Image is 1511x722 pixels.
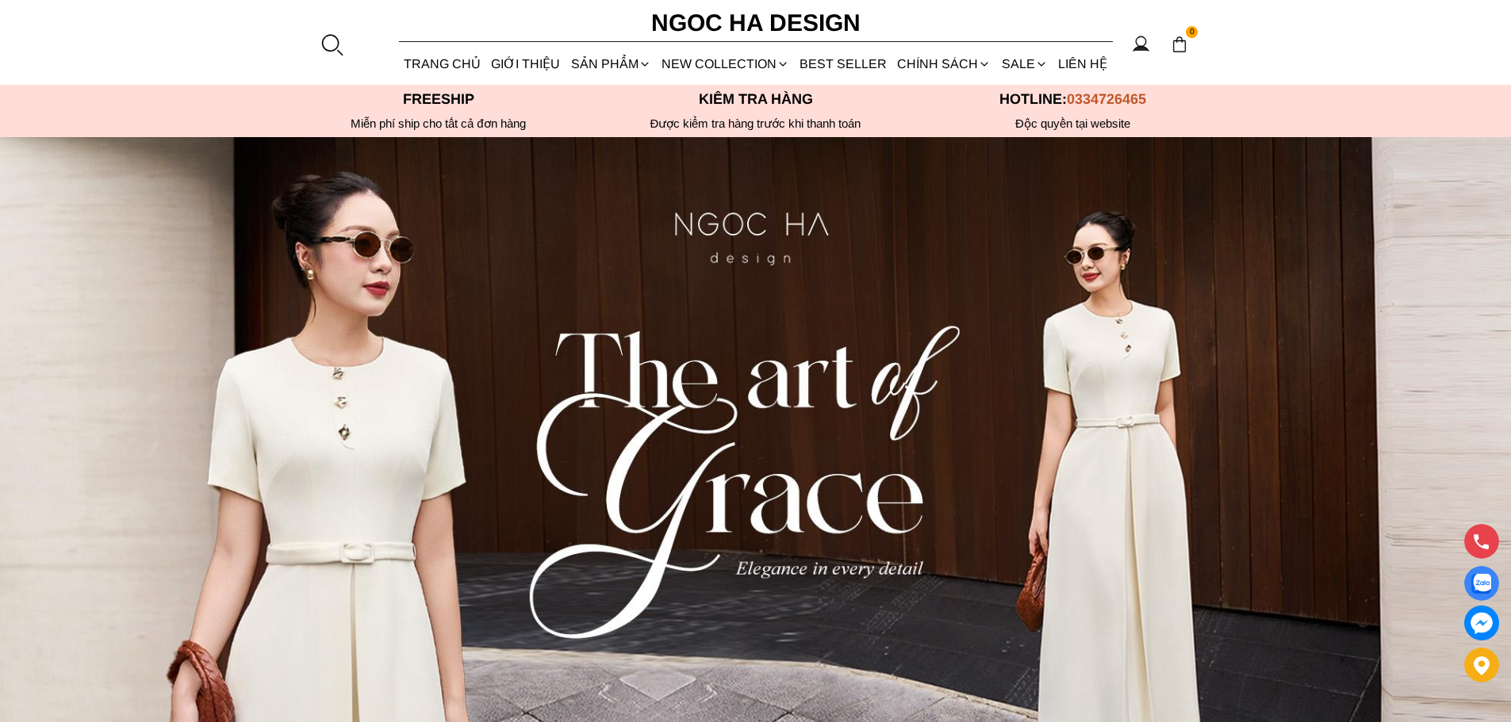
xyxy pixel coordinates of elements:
[699,91,813,107] font: Kiểm tra hàng
[915,91,1232,108] p: Hotline:
[656,43,794,85] a: NEW COLLECTION
[1171,36,1188,53] img: img-CART-ICON-ksit0nf1
[1186,26,1198,39] span: 0
[915,117,1232,131] h6: Độc quyền tại website
[280,117,597,131] div: Miễn phí ship cho tất cả đơn hàng
[1464,566,1499,601] a: Display image
[1053,43,1112,85] a: LIÊN HỆ
[486,43,566,85] a: GIỚI THIỆU
[399,43,486,85] a: TRANG CHỦ
[280,91,597,108] p: Freeship
[1067,91,1146,107] span: 0334726465
[566,43,656,85] div: SẢN PHẨM
[1471,574,1491,594] img: Display image
[795,43,892,85] a: BEST SELLER
[597,117,915,131] p: Được kiểm tra hàng trước khi thanh toán
[892,43,996,85] div: Chính sách
[637,4,875,42] a: Ngoc Ha Design
[1464,605,1499,640] a: messenger
[996,43,1053,85] a: SALE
